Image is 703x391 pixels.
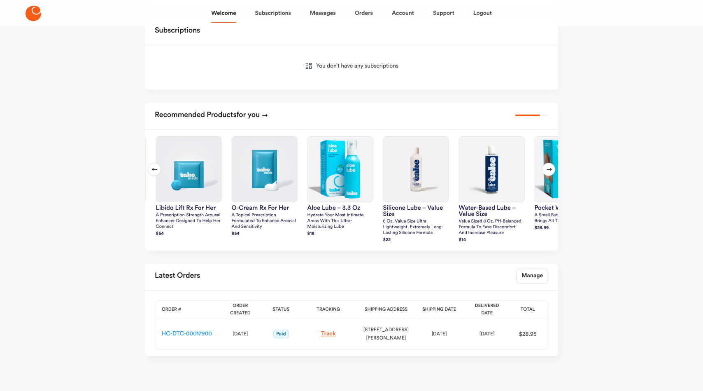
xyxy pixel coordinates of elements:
[211,3,236,23] a: Welcome
[511,301,545,319] th: Total
[392,3,414,23] a: Account
[384,137,449,202] img: silicone lube – value size
[255,3,291,23] a: Subscriptions
[459,219,525,236] p: Value sized 8 oz. pH-balanced formula to ease discomfort and increase pleasure
[459,238,466,242] strong: $ 14
[81,137,146,202] img: Stamina – Last Longer
[262,301,300,319] th: Status
[383,136,449,244] a: silicone lube – value sizesilicone lube – value size8 oz. Value size ultra lightweight, extremely...
[307,213,373,230] p: Hydrate your most intimate areas with this ultra-moisturizing lube
[155,269,200,283] h2: Latest Orders
[433,3,454,23] a: Support
[383,219,449,236] p: 8 oz. Value size ultra lightweight, extremely long-lasting silicone formula
[321,331,336,337] a: Track
[156,213,222,230] p: A prescription-strength arousal enhancer designed to help her connect
[155,23,200,38] h2: Subscriptions
[155,108,268,123] h2: Recommended Products
[80,136,146,238] a: Stamina – Last LongerStamina – Last LongerA dual-action formula designed to delay ejaculation and...
[80,205,146,211] h3: Stamina – Last Longer
[415,301,463,319] th: Shipping Date
[300,301,357,319] th: Tracking
[545,301,575,319] th: Action
[232,205,298,211] h3: O-Cream Rx for Her
[232,213,298,230] p: A topical prescription formulated to enhance arousal and sensitivity
[459,137,524,202] img: Water-Based Lube – Value Size
[308,137,373,202] img: Aloe Lube – 3.3 oz
[156,137,221,202] img: Libido Lift Rx For Her
[363,326,409,342] div: [STREET_ADDRESS][PERSON_NAME]
[162,331,212,337] a: HC-DTC-00017900
[516,269,548,283] a: Manage
[225,330,256,338] div: [DATE]
[155,52,548,83] div: You don’t have any subscriptions
[535,226,549,230] strong: $ 29.99
[232,136,298,238] a: O-Cream Rx for HerO-Cream Rx for HerA topical prescription formulated to enhance arousal and sens...
[232,137,297,202] img: O-Cream Rx for Her
[307,136,373,238] a: Aloe Lube – 3.3 ozAloe Lube – 3.3 ozHydrate your most intimate areas with this ultra-moisturizing...
[463,301,511,319] th: Delivered Date
[422,330,456,338] div: [DATE]
[459,136,525,244] a: Water-Based Lube – Value SizeWater-Based Lube – Value SizeValue sized 8 oz. pH-balanced formula t...
[219,301,262,319] th: Order Created
[156,205,222,211] h3: Libido Lift Rx For Her
[535,136,601,232] a: pocket wandpocket wandA small but mighty wand that’s brings all the magic$29.99
[232,232,240,236] strong: $ 54
[237,111,260,119] span: for you
[473,3,492,23] a: Logout
[459,205,525,217] h3: Water-Based Lube – Value Size
[535,213,601,224] p: A small but mighty wand that’s brings all the magic
[535,137,600,202] img: pocket wand
[310,3,336,23] a: Messages
[307,232,314,236] strong: $ 18
[307,205,373,211] h3: Aloe Lube – 3.3 oz
[357,301,415,319] th: Shipping Address
[156,232,164,236] strong: $ 54
[273,330,289,338] span: Paid
[355,3,373,23] a: Orders
[535,205,601,211] h3: pocket wand
[155,301,219,319] th: Order #
[383,205,449,217] h3: silicone lube – value size
[470,330,504,338] div: [DATE]
[383,238,391,242] strong: $ 22
[514,330,542,338] div: $28.95
[80,213,146,230] p: A dual-action formula designed to delay ejaculation and enhance endurance
[156,136,222,238] a: Libido Lift Rx For HerLibido Lift Rx For HerA prescription-strength arousal enhancer designed to ...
